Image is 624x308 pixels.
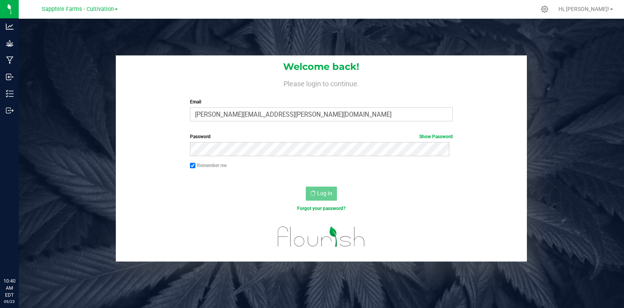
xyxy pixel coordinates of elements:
[116,78,527,87] h4: Please login to continue.
[190,162,227,169] label: Remember me
[297,206,346,211] a: Forgot your password?
[306,187,337,201] button: Log In
[317,190,332,196] span: Log In
[270,220,373,253] img: flourish_logo.svg
[419,134,453,139] a: Show Password
[6,39,14,47] inline-svg: Grow
[4,278,15,299] p: 10:40 AM EDT
[4,299,15,304] p: 09/23
[558,6,609,12] span: Hi, [PERSON_NAME]!
[6,90,14,98] inline-svg: Inventory
[190,134,211,139] span: Password
[190,98,452,105] label: Email
[6,56,14,64] inline-svg: Manufacturing
[116,62,527,72] h1: Welcome back!
[42,6,114,12] span: Sapphire Farms - Cultivation
[190,163,195,168] input: Remember me
[6,23,14,30] inline-svg: Analytics
[540,5,550,13] div: Manage settings
[6,73,14,81] inline-svg: Inbound
[6,107,14,114] inline-svg: Outbound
